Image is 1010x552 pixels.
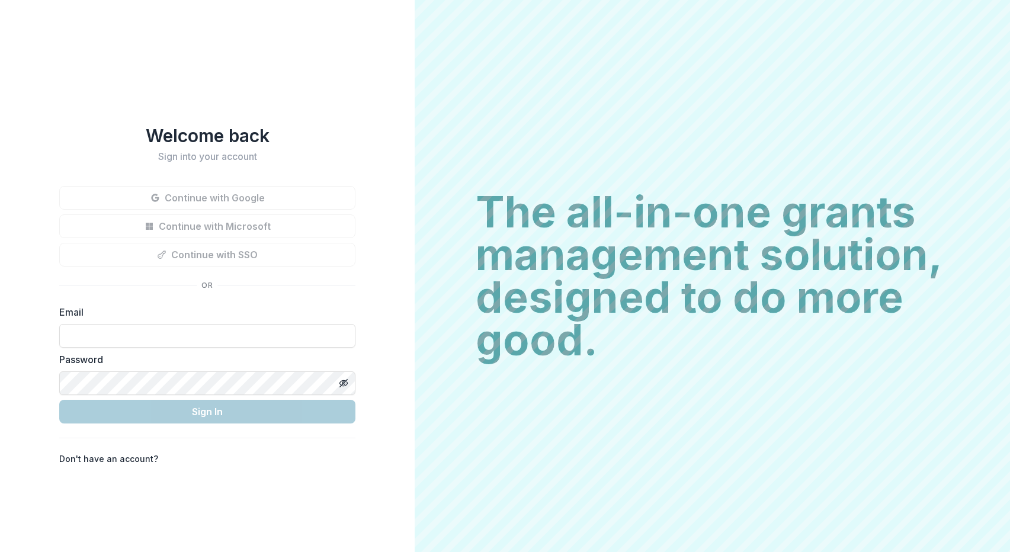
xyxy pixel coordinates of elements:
label: Email [59,305,348,319]
button: Sign In [59,400,355,423]
h2: Sign into your account [59,151,355,162]
h1: Welcome back [59,125,355,146]
label: Password [59,352,348,367]
button: Continue with SSO [59,243,355,267]
p: Don't have an account? [59,452,158,465]
button: Toggle password visibility [334,374,353,393]
button: Continue with Google [59,186,355,210]
button: Continue with Microsoft [59,214,355,238]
